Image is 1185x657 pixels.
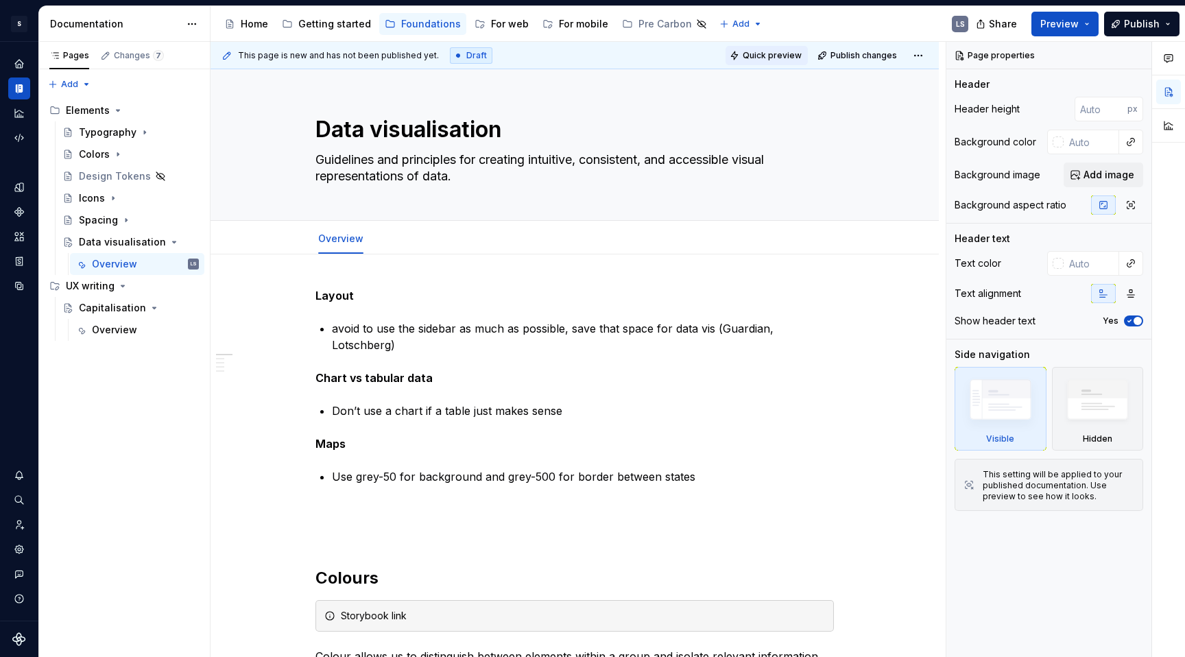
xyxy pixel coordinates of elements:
div: Hidden [1052,367,1144,451]
span: Quick preview [743,50,802,61]
a: Overview [318,232,363,244]
a: Documentation [8,77,30,99]
strong: Layout [315,289,354,302]
a: Overview [70,319,204,341]
div: Visible [986,433,1014,444]
div: Show header text [955,314,1036,328]
div: Text alignment [955,287,1021,300]
p: Don’t use a chart if a table just makes sense [332,403,834,419]
button: Contact support [8,563,30,585]
a: Code automation [8,127,30,149]
a: Icons [57,187,204,209]
div: Icons [79,191,105,205]
button: Add [715,14,767,34]
div: Overview [92,323,137,337]
div: UX writing [44,275,204,297]
a: Design tokens [8,176,30,198]
div: Header text [955,232,1010,246]
div: This setting will be applied to your published documentation. Use preview to see how it looks. [983,469,1134,502]
a: Data visualisation [57,231,204,253]
div: Typography [79,126,136,139]
div: Capitalisation [79,301,146,315]
div: LS [191,257,197,271]
div: Side navigation [955,348,1030,361]
button: Notifications [8,464,30,486]
span: Publish changes [830,50,897,61]
div: Background color [955,135,1036,149]
button: Add image [1064,163,1143,187]
div: Header height [955,102,1020,116]
strong: Chart vs tabular data [315,371,433,385]
input: Auto [1064,130,1119,154]
a: Colors [57,143,204,165]
svg: Supernova Logo [12,632,26,646]
input: Auto [1064,251,1119,276]
div: Visible [955,367,1046,451]
div: Overview [313,224,369,252]
span: Add [732,19,750,29]
span: Draft [466,50,487,61]
a: Data sources [8,275,30,297]
a: Home [219,13,274,35]
div: For mobile [559,17,608,31]
span: 7 [153,50,164,61]
a: Design Tokens [57,165,204,187]
div: Storybook link [341,609,825,623]
a: Home [8,53,30,75]
button: Search ⌘K [8,489,30,511]
div: For web [491,17,529,31]
button: Share [969,12,1026,36]
h2: Colours [315,567,834,589]
span: Preview [1040,17,1079,31]
div: Home [241,17,268,31]
button: Publish [1104,12,1180,36]
span: This page is new and has not been published yet. [238,50,439,61]
div: S [11,16,27,32]
button: Publish changes [813,46,903,65]
a: Capitalisation [57,297,204,319]
a: OverviewLS [70,253,204,275]
textarea: Guidelines and principles for creating intuitive, consistent, and accessible visual representatio... [313,149,831,187]
a: Spacing [57,209,204,231]
div: Foundations [401,17,461,31]
a: Components [8,201,30,223]
div: Elements [66,104,110,117]
div: LS [956,19,965,29]
a: Foundations [379,13,466,35]
div: Assets [8,226,30,248]
div: Pages [49,50,89,61]
a: Typography [57,121,204,143]
div: Design Tokens [79,169,151,183]
div: Colors [79,147,110,161]
span: Share [989,17,1017,31]
div: Hidden [1083,433,1112,444]
button: Add [44,75,95,94]
div: Storybook stories [8,250,30,272]
input: Auto [1075,97,1127,121]
div: UX writing [66,279,115,293]
a: Getting started [276,13,376,35]
div: Elements [44,99,204,121]
a: Invite team [8,514,30,536]
div: Overview [92,257,137,271]
span: Add [61,79,78,90]
a: For mobile [537,13,614,35]
div: Text color [955,256,1001,270]
label: Yes [1103,315,1118,326]
div: Analytics [8,102,30,124]
p: px [1127,104,1138,115]
button: Quick preview [726,46,808,65]
button: S [3,9,36,38]
span: Publish [1124,17,1160,31]
div: Settings [8,538,30,560]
